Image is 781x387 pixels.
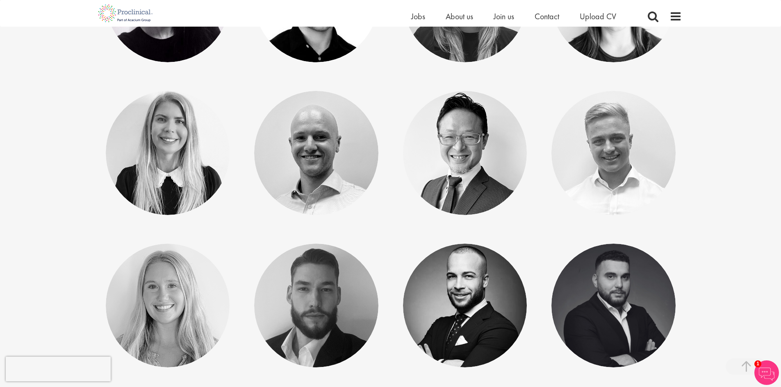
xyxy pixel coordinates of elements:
a: Contact [535,11,559,22]
a: About us [446,11,473,22]
a: Upload CV [580,11,616,22]
img: Chatbot [754,360,779,385]
span: 1 [754,360,761,367]
a: Join us [494,11,514,22]
iframe: reCAPTCHA [6,357,111,381]
a: Jobs [411,11,425,22]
